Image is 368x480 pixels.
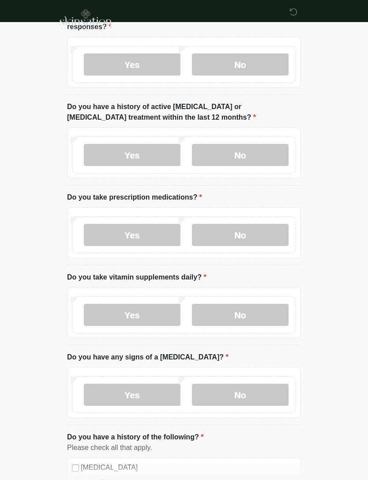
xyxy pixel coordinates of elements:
[84,304,180,326] label: Yes
[58,7,112,30] img: Skinsation Medical Aesthetics Logo
[81,462,296,473] label: [MEDICAL_DATA]
[72,465,79,472] input: [MEDICAL_DATA]
[192,53,289,76] label: No
[192,384,289,406] label: No
[192,304,289,326] label: No
[67,352,229,363] label: Do you have any signs of a [MEDICAL_DATA]?
[192,224,289,246] label: No
[67,102,301,123] label: Do you have a history of active [MEDICAL_DATA] or [MEDICAL_DATA] treatment within the last 12 mon...
[67,432,203,442] label: Do you have a history of the following?
[192,144,289,166] label: No
[84,53,180,76] label: Yes
[67,192,202,203] label: Do you take prescription medications?
[84,224,180,246] label: Yes
[84,384,180,406] label: Yes
[67,272,207,283] label: Do you take vitamin supplements daily?
[84,144,180,166] label: Yes
[67,442,301,453] div: Please check all that apply.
